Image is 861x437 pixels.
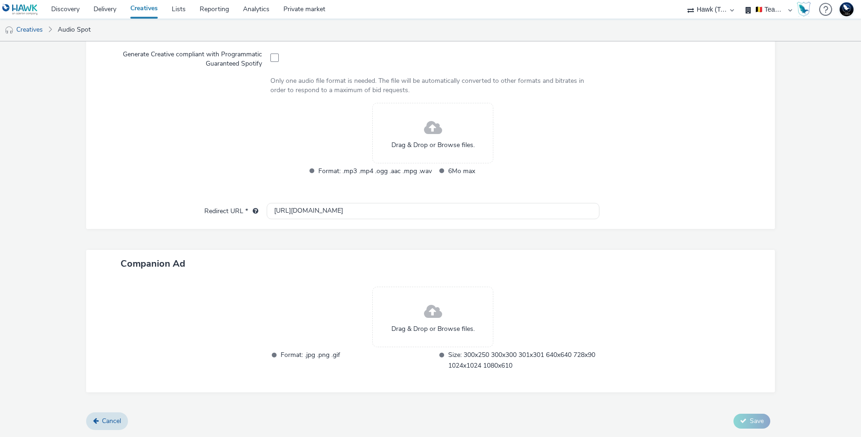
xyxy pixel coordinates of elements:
span: Save [750,417,764,425]
span: Size: 300x250 300x300 301x301 640x640 728x90 1024x1024 1080x610 [448,350,599,371]
img: Hawk Academy [797,2,811,17]
div: URL will be used as a validation URL with some SSPs and it will be the redirection URL of your cr... [248,207,258,216]
label: Generate Creative compliant with Programmatic Guaranteed Spotify [103,46,266,69]
input: url... [267,203,599,219]
span: Format: .mp3 .mp4 .ogg .aac .mpg .wav [318,166,432,176]
img: audio [5,26,14,35]
label: Redirect URL * [201,203,262,216]
img: Support Hawk [840,2,854,16]
span: Companion Ad [121,257,185,270]
a: Audio Spot [53,19,95,41]
span: Format: .jpg .png .gif [281,350,432,371]
span: Drag & Drop or Browse files. [391,141,475,150]
span: Drag & Drop or Browse files. [391,324,475,334]
a: Cancel [86,412,128,430]
span: Cancel [102,417,121,425]
span: 6Mo max [448,166,562,176]
a: Hawk Academy [797,2,814,17]
button: Save [733,414,770,429]
div: Only one audio file format is needed. The file will be automatically converted to other formats a... [270,76,596,95]
img: undefined Logo [2,4,38,15]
